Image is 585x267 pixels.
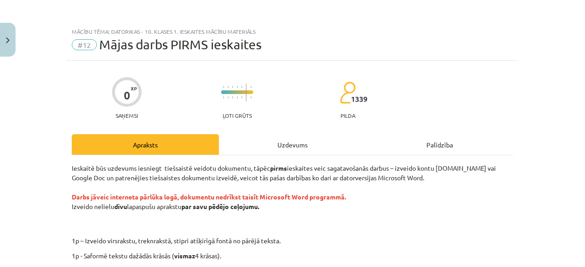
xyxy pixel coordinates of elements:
div: Palīdzība [366,134,513,155]
div: Mācību tēma: Datorikas - 10. klases 1. ieskaites mācību materiāls [72,28,513,35]
img: icon-short-line-57e1e144782c952c97e751825c79c345078a6d821885a25fce030b3d8c18986b.svg [223,96,224,99]
div: 0 [124,89,130,102]
img: icon-short-line-57e1e144782c952c97e751825c79c345078a6d821885a25fce030b3d8c18986b.svg [250,86,251,88]
img: icon-short-line-57e1e144782c952c97e751825c79c345078a6d821885a25fce030b3d8c18986b.svg [237,86,238,88]
img: icon-close-lesson-0947bae3869378f0d4975bcd49f059093ad1ed9edebbc8119c70593378902aed.svg [6,37,10,43]
p: pilda [340,112,355,119]
span: Mājas darbs PIRMS ieskaites [99,37,261,52]
p: Saņemsi [112,112,142,119]
strong: divu [114,202,127,210]
p: 1p - Saformē tekstu dažādās krāsās ( 4 krāsas). [72,251,513,261]
span: 1339 [351,95,367,103]
img: students-c634bb4e5e11cddfef0936a35e636f08e4e9abd3cc4e673bd6f9a4125e45ecb1.svg [340,81,356,104]
img: icon-short-line-57e1e144782c952c97e751825c79c345078a6d821885a25fce030b3d8c18986b.svg [232,96,233,99]
strong: Darbs jāveic interneta pārlūka logā, dokumentu nedrīkst taisīt Microsoft Word programmā. [72,193,346,201]
img: icon-short-line-57e1e144782c952c97e751825c79c345078a6d821885a25fce030b3d8c18986b.svg [228,86,229,88]
span: #12 [72,39,97,50]
img: icon-short-line-57e1e144782c952c97e751825c79c345078a6d821885a25fce030b3d8c18986b.svg [232,86,233,88]
div: Uzdevums [219,134,366,155]
img: icon-short-line-57e1e144782c952c97e751825c79c345078a6d821885a25fce030b3d8c18986b.svg [237,96,238,99]
img: icon-short-line-57e1e144782c952c97e751825c79c345078a6d821885a25fce030b3d8c18986b.svg [223,86,224,88]
p: 1p – Izveido virsrakstu, treknrakstā, stipri atšķirīgā fontā no pārējā teksta. [123,236,522,246]
img: icon-long-line-d9ea69661e0d244f92f715978eff75569469978d946b2353a9bb055b3ed8787d.svg [246,84,247,101]
p: Ļoti grūts [223,112,252,119]
strong: pirms [270,164,287,172]
p: Ieskaitē būs uzdevums iesniegt tiešsaistē veidotu dokumentu, tāpēc ieskaites veic sagatavošanās d... [72,163,513,230]
img: icon-short-line-57e1e144782c952c97e751825c79c345078a6d821885a25fce030b3d8c18986b.svg [228,96,229,99]
img: icon-short-line-57e1e144782c952c97e751825c79c345078a6d821885a25fce030b3d8c18986b.svg [241,96,242,99]
strong: vismaz [174,251,195,260]
img: icon-short-line-57e1e144782c952c97e751825c79c345078a6d821885a25fce030b3d8c18986b.svg [250,96,251,99]
strong: par savu pēdējo ceļojumu. [181,202,259,210]
div: Apraksts [72,134,219,155]
img: icon-short-line-57e1e144782c952c97e751825c79c345078a6d821885a25fce030b3d8c18986b.svg [241,86,242,88]
span: XP [131,86,137,91]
